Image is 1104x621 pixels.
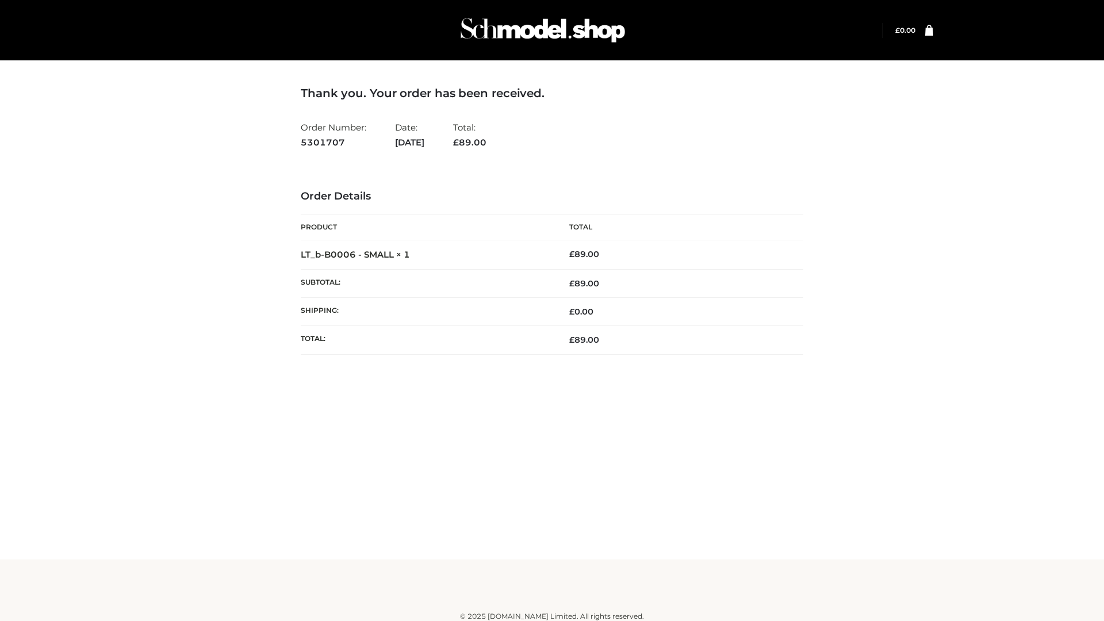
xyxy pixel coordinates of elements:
bdi: 0.00 [569,306,593,317]
span: 89.00 [569,278,599,289]
bdi: 0.00 [895,26,915,34]
span: £ [453,137,459,148]
li: Order Number: [301,117,366,152]
span: £ [895,26,900,34]
strong: × 1 [396,249,410,260]
span: 89.00 [453,137,486,148]
th: Product [301,214,552,240]
bdi: 89.00 [569,249,599,259]
th: Subtotal: [301,269,552,297]
li: Date: [395,117,424,152]
span: £ [569,278,574,289]
th: Total [552,214,803,240]
a: LT_b-B0006 - SMALL [301,249,394,260]
img: Schmodel Admin 964 [457,7,629,53]
a: £0.00 [895,26,915,34]
h3: Order Details [301,190,803,203]
span: £ [569,249,574,259]
span: 89.00 [569,335,599,345]
span: £ [569,335,574,345]
th: Shipping: [301,298,552,326]
li: Total: [453,117,486,152]
th: Total: [301,326,552,354]
strong: [DATE] [395,135,424,150]
span: £ [569,306,574,317]
strong: 5301707 [301,135,366,150]
h3: Thank you. Your order has been received. [301,86,803,100]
